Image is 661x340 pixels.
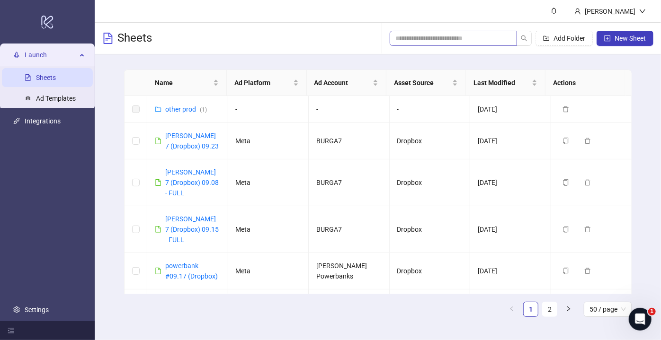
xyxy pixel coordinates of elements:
[155,78,211,88] span: Name
[597,31,653,46] button: New Sheet
[604,35,611,42] span: plus-square
[574,8,581,15] span: user
[390,289,471,336] td: Dropbox
[309,253,390,289] td: [PERSON_NAME] Powerbanks
[566,306,572,312] span: right
[470,206,551,253] td: [DATE]
[307,70,386,96] th: Ad Account
[584,302,632,317] div: Page Size
[102,33,114,44] span: file-text
[590,302,626,316] span: 50 / page
[165,168,219,197] a: [PERSON_NAME] 7 (Dropbox) 09.08 - FULL
[473,78,530,88] span: Last Modified
[117,31,152,46] h3: Sheets
[629,308,652,331] iframe: Intercom live chat
[504,302,519,317] button: left
[25,117,61,125] a: Integrations
[228,123,309,159] td: Meta
[524,302,538,316] a: 1
[563,179,569,186] span: copy
[584,226,591,233] span: delete
[584,268,591,274] span: delete
[386,70,466,96] th: Asset Source
[543,35,550,42] span: folder-add
[25,306,49,314] a: Settings
[509,306,515,312] span: left
[314,78,371,88] span: Ad Account
[309,123,390,159] td: BURGA7
[561,302,576,317] li: Next Page
[13,52,20,58] span: rocket
[165,105,207,113] a: other prod(1)
[581,6,639,17] div: [PERSON_NAME]
[648,308,656,315] span: 1
[155,226,161,233] span: file
[584,179,591,186] span: delete
[234,78,291,88] span: Ad Platform
[155,106,161,113] span: folder
[470,253,551,289] td: [DATE]
[390,123,471,159] td: Dropbox
[504,302,519,317] li: Previous Page
[466,70,545,96] th: Last Modified
[563,106,569,113] span: delete
[155,138,161,144] span: file
[228,289,309,336] td: Meta
[563,268,569,274] span: copy
[470,123,551,159] td: [DATE]
[36,74,56,81] a: Sheets
[155,179,161,186] span: file
[470,289,551,336] td: [DATE]
[563,138,569,144] span: copy
[545,70,625,96] th: Actions
[8,327,14,334] span: menu-fold
[543,302,557,316] a: 2
[36,95,76,102] a: Ad Templates
[165,262,218,280] a: powerbank #09.17 (Dropbox)
[521,35,527,42] span: search
[165,132,219,150] a: [PERSON_NAME] 7 (Dropbox) 09.23
[390,159,471,206] td: Dropbox
[228,206,309,253] td: Meta
[200,106,207,113] span: ( 1 )
[147,70,227,96] th: Name
[25,45,77,64] span: Launch
[228,96,309,123] td: -
[228,253,309,289] td: Meta
[536,31,593,46] button: Add Folder
[309,159,390,206] td: BURGA7
[309,289,390,336] td: Germany [PERSON_NAME] [Httpool LV]
[615,35,646,42] span: New Sheet
[523,302,538,317] li: 1
[563,226,569,233] span: copy
[470,96,551,123] td: [DATE]
[584,138,591,144] span: delete
[561,302,576,317] button: right
[390,206,471,253] td: Dropbox
[309,96,390,123] td: -
[551,8,557,14] span: bell
[390,96,471,123] td: -
[639,8,646,15] span: down
[394,78,450,88] span: Asset Source
[165,215,219,244] a: [PERSON_NAME] 7 (Dropbox) 09.15 - FULL
[227,70,306,96] th: Ad Platform
[470,159,551,206] td: [DATE]
[554,35,585,42] span: Add Folder
[155,268,161,274] span: file
[390,253,471,289] td: Dropbox
[228,159,309,206] td: Meta
[309,206,390,253] td: BURGA7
